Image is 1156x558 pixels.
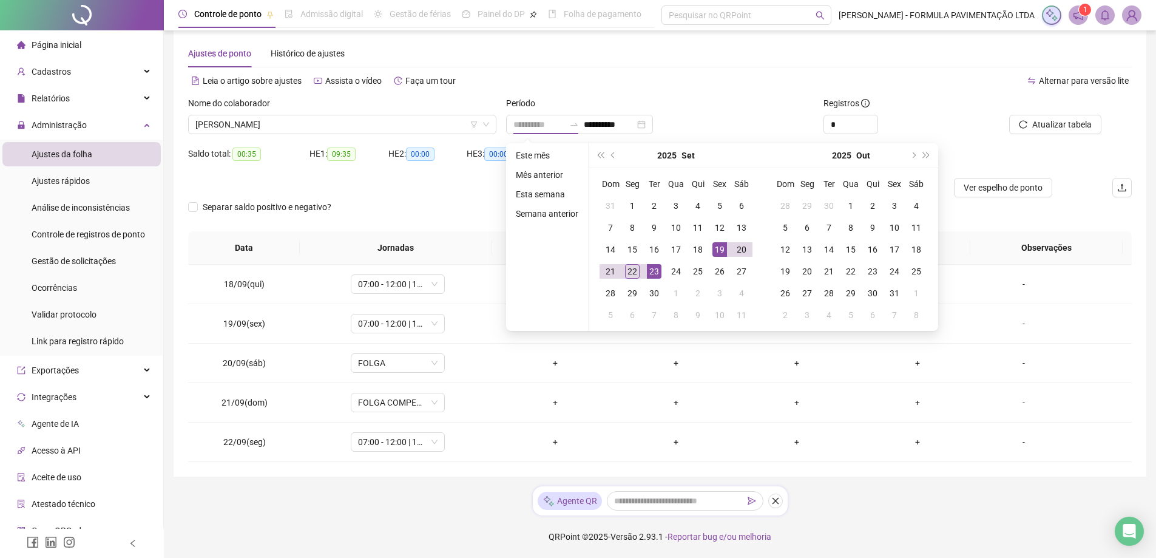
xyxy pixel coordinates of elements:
span: bell [1100,10,1110,21]
div: 3 [887,199,902,213]
span: user-add [17,67,25,76]
span: FOLGA [358,354,438,372]
span: 00:00 [406,148,434,161]
span: Acesso à API [32,446,81,455]
span: 1 [1083,5,1087,14]
span: Ocorrências [32,283,77,293]
li: Mês anterior [511,168,583,182]
span: 18/09(qui) [224,279,265,289]
span: pushpin [266,11,274,18]
span: Aceite de uso [32,472,81,482]
span: api [17,446,25,455]
td: 2025-09-06 [731,195,752,217]
td: 2025-09-26 [709,260,731,282]
div: 5 [843,308,858,322]
td: 2025-10-10 [709,304,731,326]
div: 9 [647,220,661,235]
span: Integrações [32,392,76,402]
div: 6 [865,308,880,322]
div: 31 [603,199,618,213]
span: Controle de registros de ponto [32,230,145,239]
th: Ter [818,173,840,195]
div: 6 [625,308,640,322]
div: HE 1: [309,147,388,161]
div: 6 [734,199,749,213]
span: close [771,497,780,505]
td: 2025-09-22 [621,260,643,282]
span: export [17,366,25,375]
span: down [482,121,490,128]
td: 2025-09-29 [621,282,643,304]
span: Administração [32,120,87,130]
span: [PERSON_NAME] - FORMULA PAVIMENTAÇÃO LTDA [839,9,1035,22]
td: 2025-09-15 [621,239,643,260]
div: 8 [625,220,640,235]
td: 2025-09-24 [665,260,687,282]
span: Página inicial [32,40,81,50]
div: 16 [865,242,880,257]
td: 2025-09-10 [665,217,687,239]
td: 2025-10-25 [905,260,927,282]
td: 2025-09-29 [796,195,818,217]
td: 2025-10-09 [687,304,709,326]
span: swap [1027,77,1036,85]
div: 9 [865,220,880,235]
td: 2025-10-24 [884,260,905,282]
div: 20 [734,242,749,257]
button: year panel [832,143,851,168]
span: Atualizar tabela [1032,118,1092,131]
td: 2025-10-08 [840,217,862,239]
div: 3 [669,199,683,213]
div: 15 [625,242,640,257]
span: Faça um tour [405,76,456,86]
span: file-text [191,77,200,85]
div: HE 2: [388,147,467,161]
span: Ajustes rápidos [32,176,90,186]
td: 2025-10-27 [796,282,818,304]
td: 2025-10-30 [862,282,884,304]
th: Dom [774,173,796,195]
th: Qua [665,173,687,195]
div: 24 [887,264,902,279]
span: 09:35 [327,148,356,161]
div: 5 [603,308,618,322]
span: 00:00 [484,148,513,161]
div: 2 [691,286,705,301]
td: 2025-10-04 [905,195,927,217]
span: book [548,10,556,18]
span: Reportar bug e/ou melhoria [668,532,771,542]
td: 2025-10-22 [840,260,862,282]
td: 2025-11-07 [884,304,905,326]
td: 2025-11-03 [796,304,818,326]
td: 2025-11-02 [774,304,796,326]
td: 2025-10-14 [818,239,840,260]
div: 1 [843,199,858,213]
td: 2025-09-21 [600,260,621,282]
td: 2025-11-05 [840,304,862,326]
td: 2025-09-20 [731,239,752,260]
img: sparkle-icon.fc2bf0ac1784a2077858766a79e2daf3.svg [543,495,555,508]
span: sync [17,393,25,401]
div: 29 [843,286,858,301]
span: clock-circle [178,10,187,18]
div: 4 [909,199,924,213]
span: 19/09(sex) [223,319,265,328]
div: + [505,356,606,370]
div: 11 [909,220,924,235]
div: 25 [691,264,705,279]
div: 4 [691,199,705,213]
span: Relatórios [32,94,70,103]
span: Análise de inconsistências [32,203,130,213]
button: super-prev-year [593,143,607,168]
span: Controle de ponto [194,9,262,19]
div: 29 [625,286,640,301]
div: 30 [822,199,836,213]
td: 2025-11-01 [905,282,927,304]
span: Cadastros [32,67,71,77]
div: 18 [909,242,924,257]
div: 23 [865,264,880,279]
div: 1 [909,286,924,301]
div: 11 [691,220,705,235]
div: 10 [712,308,727,322]
label: Nome do colaborador [188,97,278,110]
